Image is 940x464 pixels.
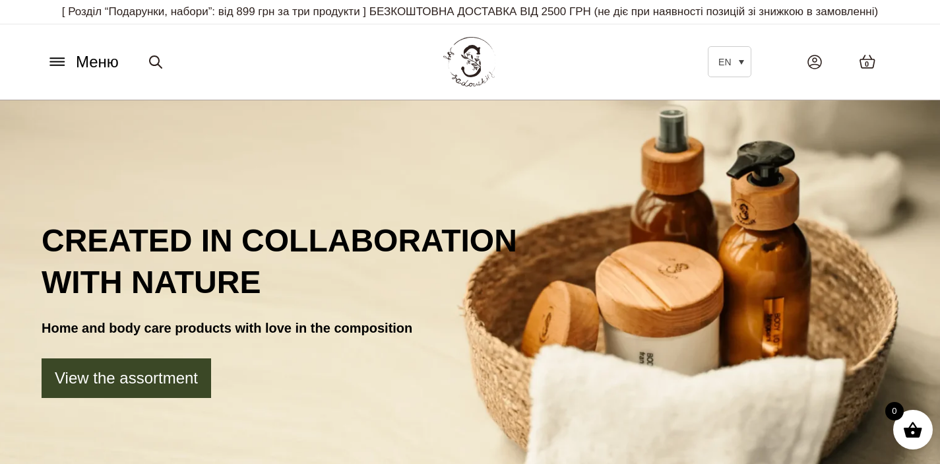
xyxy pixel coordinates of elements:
a: EN [708,46,751,77]
strong: Home and body care products with love in the composition [42,321,412,335]
span: 0 [865,59,869,70]
button: Меню [43,50,123,75]
span: EN [718,57,731,67]
h1: Created in collaboration with nature [42,220,898,303]
span: 0 [885,402,904,420]
span: Меню [76,50,119,74]
img: BY SADOVSKIY [443,37,496,86]
a: View the assortment [42,358,211,398]
a: 0 [846,41,889,83]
